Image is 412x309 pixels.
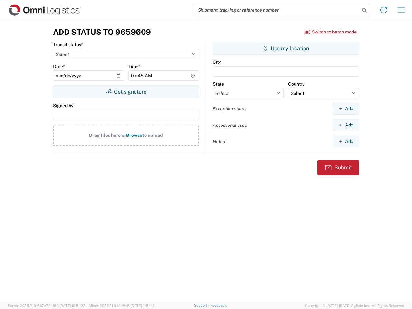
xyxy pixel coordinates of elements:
[89,304,155,308] span: Client: 2025.21.0-f0c8481
[53,85,199,98] button: Get signature
[213,106,247,112] label: Exception status
[126,133,142,138] span: Browse
[288,81,304,87] label: Country
[305,303,404,309] span: Copyright © [DATE]-[DATE] Agistix Inc., All Rights Reserved
[317,160,359,175] button: Submit
[213,81,224,87] label: State
[213,139,225,145] label: Notes
[53,64,65,70] label: Date
[142,133,163,138] span: to upload
[53,42,83,48] label: Transit status
[128,64,140,70] label: Time
[333,103,359,115] button: Add
[193,4,360,16] input: Shipment, tracking or reference number
[89,133,126,138] span: Drag files here or
[213,59,221,65] label: City
[53,103,73,108] label: Signed by
[210,304,227,307] a: Feedback
[131,304,155,308] span: [DATE] 11:51:43
[304,27,357,37] button: Switch to batch mode
[213,122,247,128] label: Accessorial used
[194,304,210,307] a: Support
[60,304,86,308] span: [DATE] 10:54:32
[333,119,359,131] button: Add
[213,42,359,55] button: Use my location
[53,27,151,37] h3: Add Status to 9659609
[8,304,86,308] span: Server: 2025.21.0-667a72bf6fa
[333,136,359,147] button: Add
